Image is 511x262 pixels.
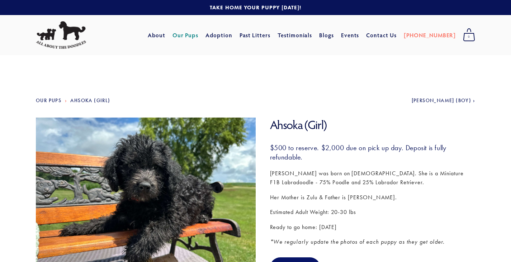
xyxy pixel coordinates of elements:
[270,223,475,232] p: Ready to go home: [DATE]
[412,97,475,104] a: [PERSON_NAME] (Boy)
[70,97,110,104] a: Ahsoka (Girl)
[412,97,472,104] span: [PERSON_NAME] (Boy)
[205,29,232,42] a: Adoption
[148,29,165,42] a: About
[319,29,334,42] a: Blogs
[278,29,312,42] a: Testimonials
[270,208,475,217] p: Estimated Adult Weight: 20-30 lbs
[270,118,475,132] h1: Ahsoka (Girl)
[36,97,61,104] a: Our Pups
[366,29,397,42] a: Contact Us
[270,193,475,202] p: Her Mother is Zulu & Father is [PERSON_NAME].
[36,21,86,49] img: All About The Doodles
[463,32,475,42] span: 0
[459,26,479,44] a: 0 items in cart
[270,238,445,245] em: *We regularly update the photos of each puppy as they get older.
[240,31,271,39] a: Past Litters
[172,29,199,42] a: Our Pups
[404,29,456,42] a: [PHONE_NUMBER]
[270,169,475,187] p: [PERSON_NAME] was born on [DEMOGRAPHIC_DATA]. She is a Miniature F1B Labradoodle - 75% Poodle and...
[341,29,359,42] a: Events
[270,143,475,162] h3: $500 to reserve. $2,000 due on pick up day. Deposit is fully refundable.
